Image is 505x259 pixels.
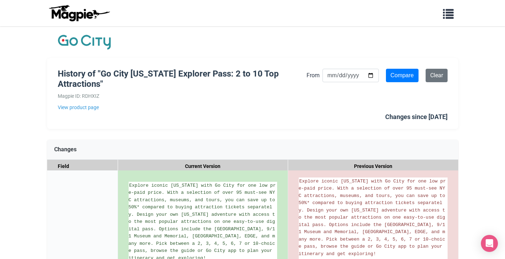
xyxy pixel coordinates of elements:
div: Magpie ID: RDHXIZ [58,92,307,100]
input: Compare [386,69,419,82]
div: Changes [47,140,458,160]
div: Field [47,160,118,173]
div: Open Intercom Messenger [481,235,498,252]
h1: History of "Go City [US_STATE] Explorer Pass: 2 to 10 Top Attractions" [58,69,307,89]
div: Previous Version [288,160,458,173]
span: Explore iconic [US_STATE] with Go City for one low pre-paid price. With a selection of over 95 mu... [299,179,448,257]
div: Changes since [DATE] [385,112,448,122]
a: Clear [426,69,448,82]
img: logo-ab69f6fb50320c5b225c76a69d11143b.png [47,5,111,22]
div: Current Version [118,160,288,173]
a: View product page [58,103,307,111]
img: Company Logo [58,33,111,51]
label: From [307,71,320,80]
